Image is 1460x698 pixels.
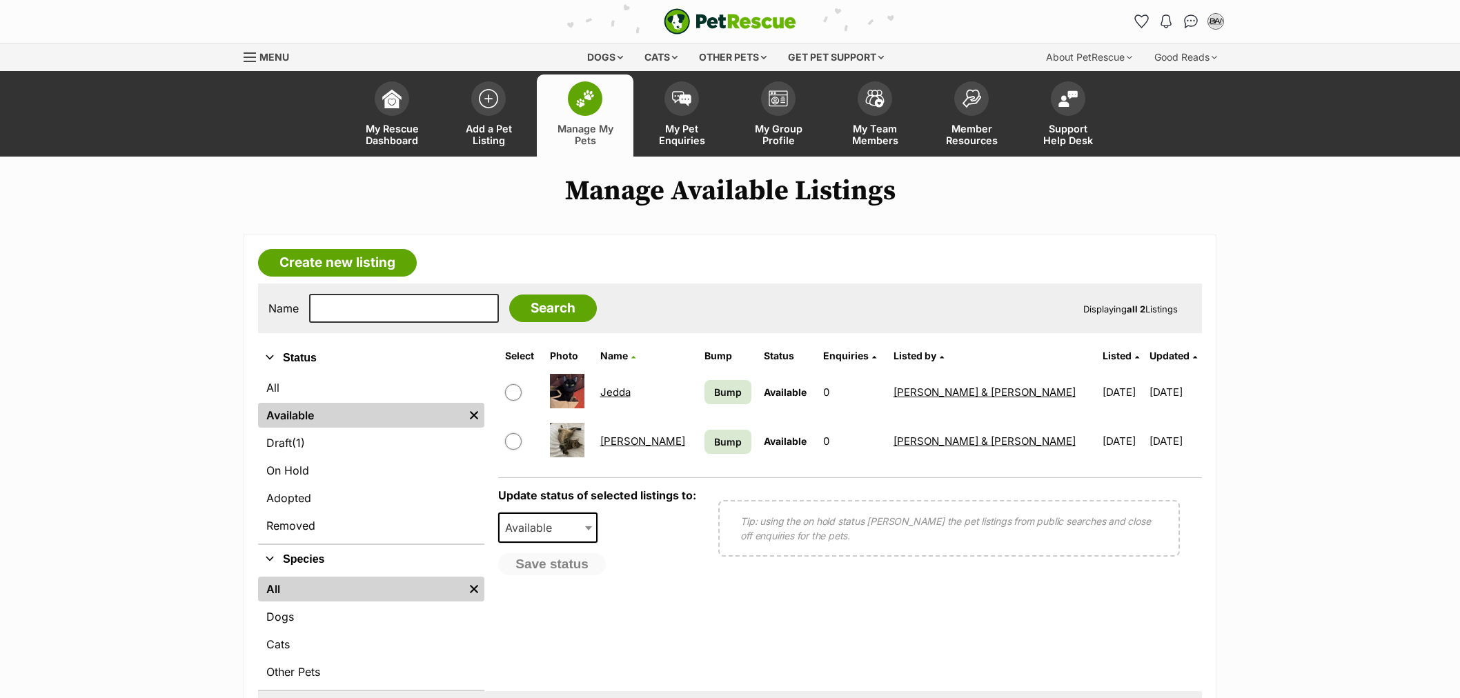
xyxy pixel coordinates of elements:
[498,512,598,543] span: Available
[894,435,1076,448] a: [PERSON_NAME] & [PERSON_NAME]
[1036,43,1142,71] div: About PetRescue
[865,90,885,108] img: team-members-icon-5396bd8760b3fe7c0b43da4ab00e1e3bb1a5d9ba89233759b79545d2d3fc5d0d.svg
[440,74,537,157] a: Add a Pet Listing
[258,249,417,277] a: Create new listing
[823,350,869,361] span: translation missing: en.admin.listings.index.attributes.enquiries
[600,386,631,399] a: Jedda
[464,403,484,428] a: Remove filter
[500,518,566,537] span: Available
[758,345,816,367] th: Status
[258,513,484,538] a: Removed
[479,89,498,108] img: add-pet-listing-icon-0afa8454b4691262ce3f59096e99ab1cd57d4a30225e0717b998d2c9b9846f56.svg
[575,90,595,108] img: manage-my-pets-icon-02211641906a0b7f246fdf0571729dbe1e7629f14944591b6c1af311fb30b64b.svg
[600,350,628,361] span: Name
[1145,43,1227,71] div: Good Reads
[382,89,402,108] img: dashboard-icon-eb2f2d2d3e046f16d808141f083e7271f6b2e854fb5c12c21221c1fb7104beca.svg
[894,350,936,361] span: Listed by
[704,380,751,404] a: Bump
[704,430,751,454] a: Bump
[258,372,484,544] div: Status
[818,417,887,465] td: 0
[537,74,633,157] a: Manage My Pets
[258,574,484,690] div: Species
[823,350,876,361] a: Enquiries
[844,123,906,146] span: My Team Members
[818,368,887,416] td: 0
[1150,368,1201,416] td: [DATE]
[940,123,1003,146] span: Member Resources
[1155,10,1177,32] button: Notifications
[962,89,981,108] img: member-resources-icon-8e73f808a243e03378d46382f2149f9095a855e16c252ad45f914b54edf8863c.svg
[923,74,1020,157] a: Member Resources
[258,604,484,629] a: Dogs
[1097,368,1148,416] td: [DATE]
[1150,350,1190,361] span: Updated
[1161,14,1172,28] img: notifications-46538b983faf8c2785f20acdc204bb7945ddae34d4c08c2a6579f10ce5e182be.svg
[498,488,696,502] label: Update status of selected listings to:
[258,550,484,568] button: Species
[258,403,464,428] a: Available
[714,435,742,449] span: Bump
[578,43,633,71] div: Dogs
[1103,350,1132,361] span: Listed
[894,386,1076,399] a: [PERSON_NAME] & [PERSON_NAME]
[740,514,1158,543] p: Tip: using the on hold status [PERSON_NAME] the pet listings from public searches and close off e...
[672,91,691,106] img: pet-enquiries-icon-7e3ad2cf08bfb03b45e93fb7055b45f3efa6380592205ae92323e6603595dc1f.svg
[544,345,593,367] th: Photo
[1020,74,1116,157] a: Support Help Desk
[258,577,464,601] a: All
[747,123,809,146] span: My Group Profile
[1058,90,1078,107] img: help-desk-icon-fdf02630f3aa405de69fd3d07c3f3aa587a6932b1a1747fa1d2bba05be0121f9.svg
[1127,303,1145,315] strong: all 2
[1184,14,1198,28] img: chat-41dd97257d64d25036548639549fe6c8038ab92f7586957e7f3b1b290dea8141.svg
[258,375,484,400] a: All
[714,385,742,399] span: Bump
[600,435,685,448] a: [PERSON_NAME]
[651,123,713,146] span: My Pet Enquiries
[664,8,796,34] img: logo-e224e6f780fb5917bec1dbf3a21bbac754714ae5b6737aabdf751b685950b380.svg
[1083,303,1178,315] span: Displaying Listings
[498,553,606,575] button: Save status
[1209,14,1223,28] img: John & Yvonne profile pic
[764,435,807,447] span: Available
[1130,10,1152,32] a: Favourites
[292,435,305,451] span: (1)
[699,345,757,367] th: Bump
[457,123,520,146] span: Add a Pet Listing
[361,123,423,146] span: My Rescue Dashboard
[258,349,484,367] button: Status
[1150,350,1197,361] a: Updated
[1150,417,1201,465] td: [DATE]
[554,123,616,146] span: Manage My Pets
[778,43,894,71] div: Get pet support
[1097,417,1148,465] td: [DATE]
[258,632,484,657] a: Cats
[769,90,788,107] img: group-profile-icon-3fa3cf56718a62981997c0bc7e787c4b2cf8bcc04b72c1350f741eb67cf2f40e.svg
[244,43,299,68] a: Menu
[664,8,796,34] a: PetRescue
[1180,10,1202,32] a: Conversations
[600,350,635,361] a: Name
[1037,123,1099,146] span: Support Help Desk
[500,345,542,367] th: Select
[258,659,484,684] a: Other Pets
[730,74,827,157] a: My Group Profile
[258,430,484,455] a: Draft
[258,458,484,483] a: On Hold
[259,51,289,63] span: Menu
[268,302,299,315] label: Name
[509,295,597,322] input: Search
[258,486,484,510] a: Adopted
[344,74,440,157] a: My Rescue Dashboard
[1205,10,1227,32] button: My account
[464,577,484,601] a: Remove filter
[689,43,776,71] div: Other pets
[633,74,730,157] a: My Pet Enquiries
[827,74,923,157] a: My Team Members
[1130,10,1227,32] ul: Account quick links
[764,386,807,398] span: Available
[635,43,687,71] div: Cats
[894,350,944,361] a: Listed by
[1103,350,1139,361] a: Listed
